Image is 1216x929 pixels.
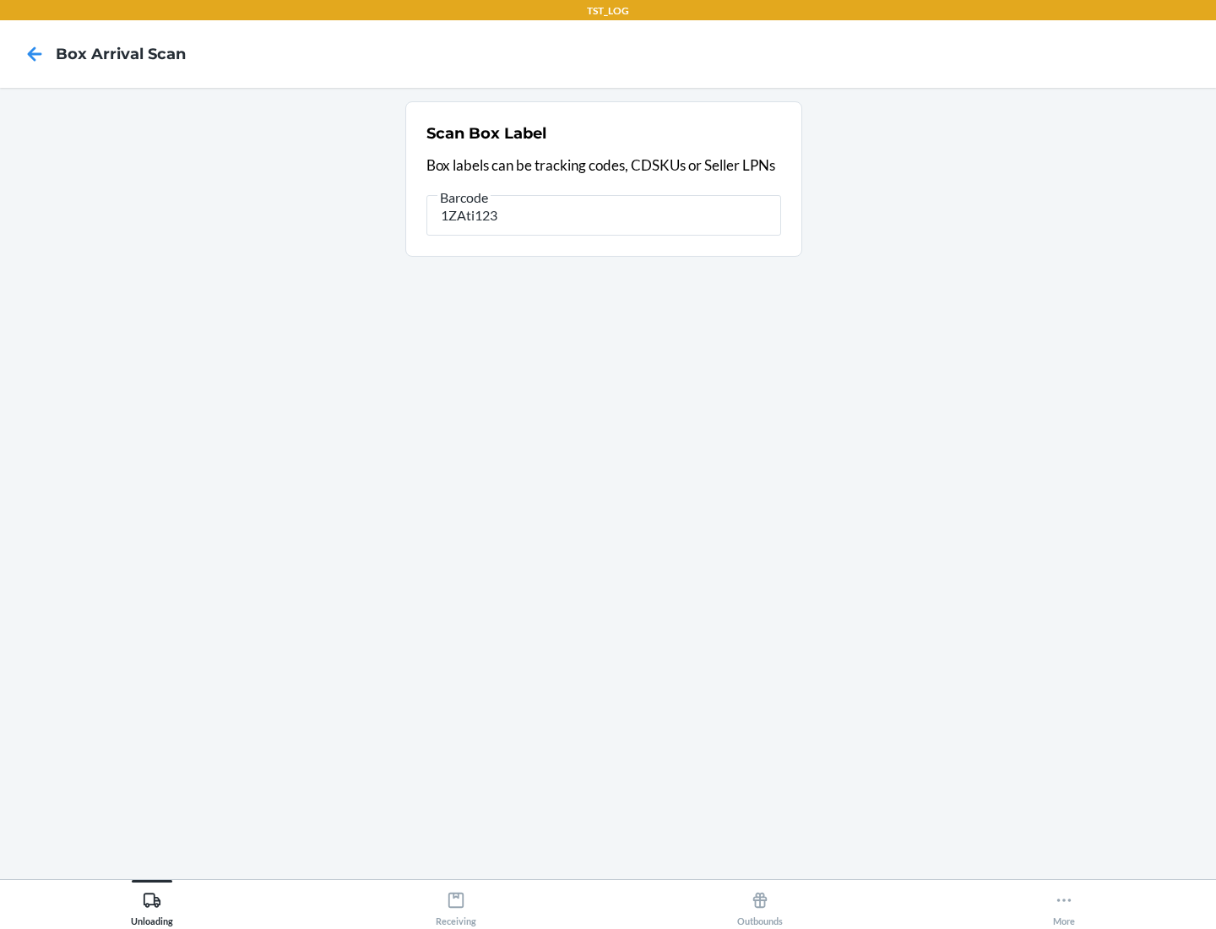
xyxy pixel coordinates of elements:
[737,884,783,926] div: Outbounds
[426,155,781,177] p: Box labels can be tracking codes, CDSKUs or Seller LPNs
[437,189,491,206] span: Barcode
[131,884,173,926] div: Unloading
[426,122,546,144] h2: Scan Box Label
[436,884,476,926] div: Receiving
[426,195,781,236] input: Barcode
[1053,884,1075,926] div: More
[304,880,608,926] button: Receiving
[912,880,1216,926] button: More
[56,43,186,65] h4: Box Arrival Scan
[587,3,629,19] p: TST_LOG
[608,880,912,926] button: Outbounds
